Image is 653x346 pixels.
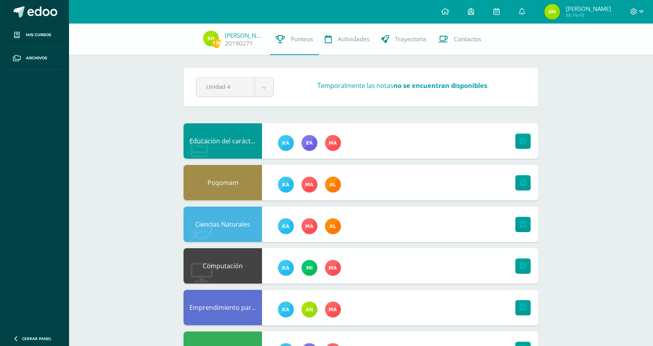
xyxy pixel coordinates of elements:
[325,177,341,192] img: b67223fa3993a94addc99f06520921b7.png
[302,135,317,151] img: 24e93427354e2860561080e027862b98.png
[566,5,611,13] span: [PERSON_NAME]
[302,260,317,276] img: c0bc5b3ae419b3647d5e54388e607386.png
[225,31,264,39] a: [PERSON_NAME]
[302,302,317,317] img: 51c9151a63d77c0d465fd617935f6a90.png
[270,24,319,55] a: Punteos
[544,4,560,20] img: ad0004779109eca97d173d3795f173a9.png
[184,165,262,200] div: Poqomam
[26,55,47,61] span: Archivos
[184,290,262,325] div: Emprendimiento para la Productividad
[196,77,273,97] a: Unidad 4
[454,35,481,43] span: Contactos
[206,77,245,96] span: Unidad 4
[395,35,426,43] span: Trayectoria
[325,135,341,151] img: 2fed5c3f2027da04ec866e2a5436f393.png
[6,47,63,70] a: Archivos
[432,24,487,55] a: Contactos
[302,218,317,234] img: 2fed5c3f2027da04ec866e2a5436f393.png
[225,39,253,48] a: 20190271
[212,38,221,48] span: 116
[291,35,313,43] span: Punteos
[325,218,341,234] img: b67223fa3993a94addc99f06520921b7.png
[393,81,487,90] strong: no se encuentran disponibles
[184,248,262,284] div: Computación
[203,31,219,46] img: ad0004779109eca97d173d3795f173a9.png
[302,177,317,192] img: 2fed5c3f2027da04ec866e2a5436f393.png
[325,260,341,276] img: 2fed5c3f2027da04ec866e2a5436f393.png
[6,24,63,47] a: Mis cursos
[566,12,611,18] span: Mi Perfil
[184,123,262,159] div: Educación del carácter
[26,32,51,38] span: Mis cursos
[325,302,341,317] img: 2fed5c3f2027da04ec866e2a5436f393.png
[317,81,489,90] h3: Temporalmente las notas .
[338,35,369,43] span: Actividades
[278,135,294,151] img: 11a70570b33d653b35fbbd11dfde3caa.png
[375,24,432,55] a: Trayectoria
[278,218,294,234] img: 11a70570b33d653b35fbbd11dfde3caa.png
[278,302,294,317] img: 11a70570b33d653b35fbbd11dfde3caa.png
[184,207,262,242] div: Ciencias Naturales
[319,24,375,55] a: Actividades
[278,177,294,192] img: 11a70570b33d653b35fbbd11dfde3caa.png
[278,260,294,276] img: 11a70570b33d653b35fbbd11dfde3caa.png
[22,336,52,341] span: Cerrar panel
